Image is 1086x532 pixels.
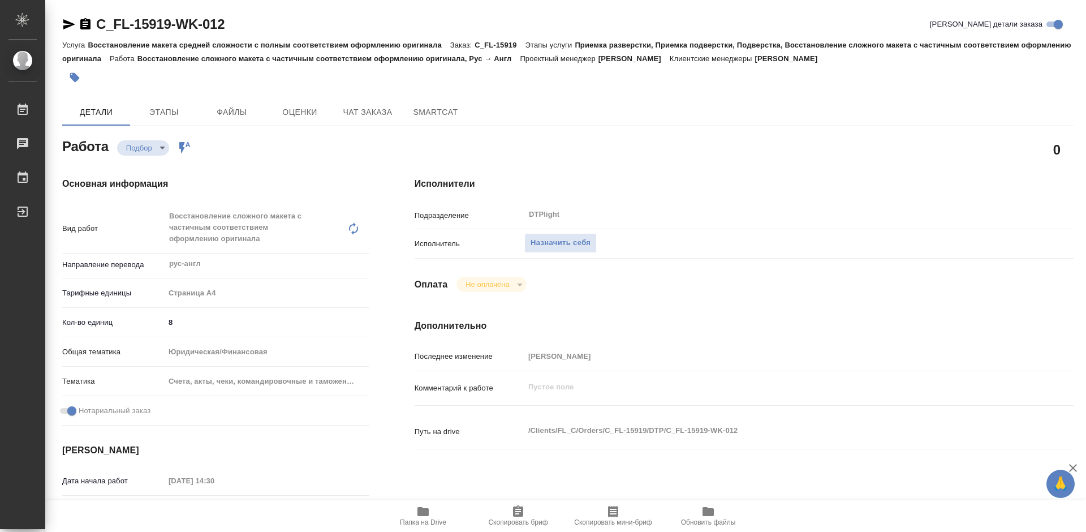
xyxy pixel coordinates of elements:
textarea: /Clients/FL_C/Orders/C_FL-15919/DTP/C_FL-15919-WK-012 [524,421,1019,440]
input: Пустое поле [165,473,264,489]
button: Скопировать мини-бриф [566,500,661,532]
h4: Дополнительно [415,319,1074,333]
span: Чат заказа [341,105,395,119]
div: Подбор [117,140,169,156]
span: 🙏 [1051,472,1070,496]
input: Пустое поле [524,348,1019,364]
span: Папка на Drive [400,518,446,526]
span: Скопировать мини-бриф [574,518,652,526]
p: Услуга [62,41,88,49]
h4: Исполнители [415,177,1074,191]
p: Кол-во единиц [62,317,165,328]
p: Исполнитель [415,238,524,250]
h2: Работа [62,135,109,156]
button: Не оплачена [462,280,512,289]
h2: 0 [1053,140,1061,159]
button: Обновить файлы [661,500,756,532]
div: Счета, акты, чеки, командировочные и таможенные документы [165,372,369,391]
p: [PERSON_NAME] [598,54,670,63]
p: Работа [110,54,137,63]
button: Скопировать бриф [471,500,566,532]
p: Комментарий к работе [415,383,524,394]
button: Подбор [123,143,156,153]
div: Юридическая/Финансовая [165,342,369,362]
button: Добавить тэг [62,65,87,90]
span: Скопировать бриф [488,518,548,526]
span: Этапы [137,105,191,119]
p: Вид работ [62,223,165,234]
p: Заказ: [450,41,475,49]
p: Общая тематика [62,346,165,358]
span: Нотариальный заказ [79,405,150,417]
p: Дата начала работ [62,475,165,487]
button: Скопировать ссылку [79,18,92,31]
button: Папка на Drive [376,500,471,532]
a: C_FL-15919-WK-012 [96,16,225,32]
h4: [PERSON_NAME] [62,444,369,457]
div: Страница А4 [165,284,369,303]
button: 🙏 [1046,470,1075,498]
p: Последнее изменение [415,351,524,362]
input: ✎ Введи что-нибудь [165,314,369,331]
button: Назначить себя [524,233,597,253]
p: Клиентские менеджеры [670,54,755,63]
h4: Оплата [415,278,448,291]
p: Тематика [62,376,165,387]
p: Тарифные единицы [62,288,165,299]
p: Направление перевода [62,259,165,271]
span: SmartCat [408,105,463,119]
p: [PERSON_NAME] [755,54,826,63]
button: Скопировать ссылку для ЯМессенджера [62,18,76,31]
span: Назначить себя [531,237,591,250]
h4: Основная информация [62,177,369,191]
p: Этапы услуги [525,41,575,49]
span: [PERSON_NAME] детали заказа [930,19,1042,30]
span: Файлы [205,105,259,119]
p: Восстановление макета средней сложности с полным соответствием оформлению оригинала [88,41,450,49]
span: Обновить файлы [681,518,736,526]
p: Подразделение [415,210,524,221]
p: Путь на drive [415,426,524,437]
div: Подбор [456,277,526,292]
p: C_FL-15919 [475,41,525,49]
p: Восстановление сложного макета с частичным соответствием оформлению оригинала, Рус → Англ [137,54,520,63]
span: Оценки [273,105,327,119]
p: Проектный менеджер [520,54,598,63]
span: Детали [69,105,123,119]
